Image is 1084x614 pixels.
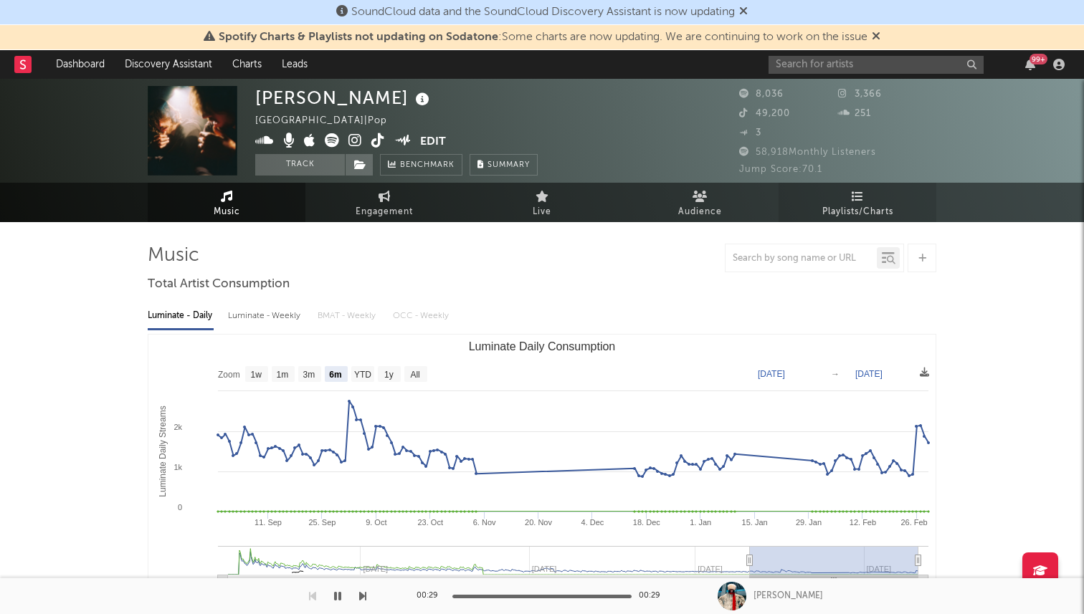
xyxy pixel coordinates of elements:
span: Benchmark [400,157,455,174]
text: 29. Jan [796,518,822,527]
text: 6. Nov [473,518,496,527]
text: Luminate Daily Streams [158,406,168,497]
span: Music [214,203,240,221]
a: Live [463,183,621,222]
text: 2k [173,423,182,431]
span: Jump Score: 70.1 [739,165,822,174]
span: Engagement [356,203,413,221]
text: Luminate Daily Consumption [469,340,616,352]
text: 1w [251,370,262,380]
text: → [831,369,840,379]
div: 99 + [1030,54,1047,64]
div: [PERSON_NAME] [753,590,823,603]
input: Search by song name or URL [726,253,877,264]
text: 9. Oct [366,518,386,527]
span: Audience [678,203,722,221]
a: Audience [621,183,779,222]
span: 58,918 Monthly Listeners [739,148,876,157]
span: 3,366 [838,90,882,99]
div: [PERSON_NAME] [255,86,433,110]
text: [DATE] [855,369,883,379]
span: Dismiss [872,32,880,43]
text: 6m [329,370,341,380]
button: Summary [470,154,538,176]
button: Track [255,154,345,176]
text: 15. Jan [742,518,768,527]
text: 0 [178,503,182,512]
text: YTD [354,370,371,380]
text: All [410,370,419,380]
text: 25. Sep [308,518,336,527]
a: Charts [222,50,272,79]
span: : Some charts are now updating. We are continuing to work on the issue [219,32,867,43]
span: 3 [739,128,761,138]
text: 23. Oct [417,518,442,527]
text: 12. Feb [850,518,876,527]
span: Spotify Charts & Playlists not updating on Sodatone [219,32,498,43]
span: Playlists/Charts [822,203,893,221]
text: 26. Feb [900,518,927,527]
button: 99+ [1025,59,1035,70]
text: 3m [303,370,315,380]
div: 00:29 [417,587,445,605]
a: Benchmark [380,154,462,176]
div: [GEOGRAPHIC_DATA] | Pop [255,112,404,130]
a: Dashboard [46,50,115,79]
text: Zoom [218,370,240,380]
span: Dismiss [739,6,748,18]
a: Leads [272,50,318,79]
text: 1y [384,370,394,380]
span: Total Artist Consumption [148,276,290,293]
input: Search for artists [769,56,984,74]
text: 18. Dec [633,518,660,527]
a: Engagement [305,183,463,222]
span: Summary [488,161,530,169]
div: Luminate - Daily [148,304,214,328]
a: Music [148,183,305,222]
text: 4. Dec [581,518,604,527]
a: Discovery Assistant [115,50,222,79]
text: [DATE] [758,369,785,379]
span: 251 [838,109,871,118]
text: 1. Jan [690,518,711,527]
div: 00:29 [639,587,667,605]
text: 1m [277,370,289,380]
text: 11. Sep [255,518,282,527]
a: Playlists/Charts [779,183,936,222]
span: Live [533,203,551,221]
span: 49,200 [739,109,790,118]
span: SoundCloud data and the SoundCloud Discovery Assistant is now updating [351,6,735,18]
span: 8,036 [739,90,784,99]
text: 20. Nov [525,518,552,527]
div: Luminate - Weekly [228,304,303,328]
text: 1k [173,463,182,471]
button: Edit [420,133,446,151]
